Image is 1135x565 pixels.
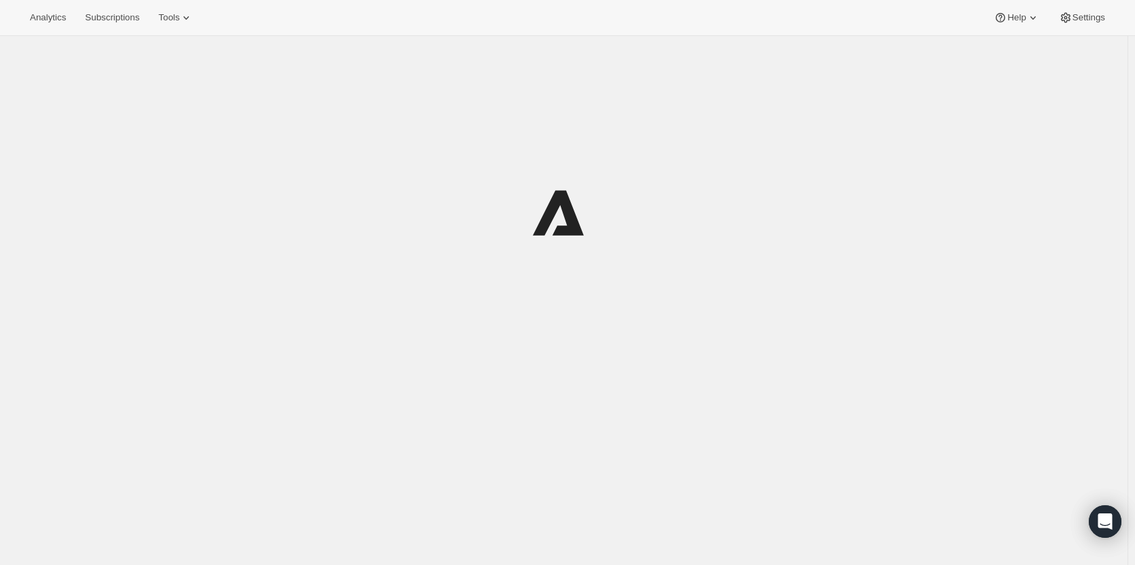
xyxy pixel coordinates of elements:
[150,8,201,27] button: Tools
[1089,505,1121,538] div: Open Intercom Messenger
[1007,12,1026,23] span: Help
[1051,8,1113,27] button: Settings
[1072,12,1105,23] span: Settings
[77,8,147,27] button: Subscriptions
[158,12,179,23] span: Tools
[985,8,1047,27] button: Help
[30,12,66,23] span: Analytics
[85,12,139,23] span: Subscriptions
[22,8,74,27] button: Analytics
